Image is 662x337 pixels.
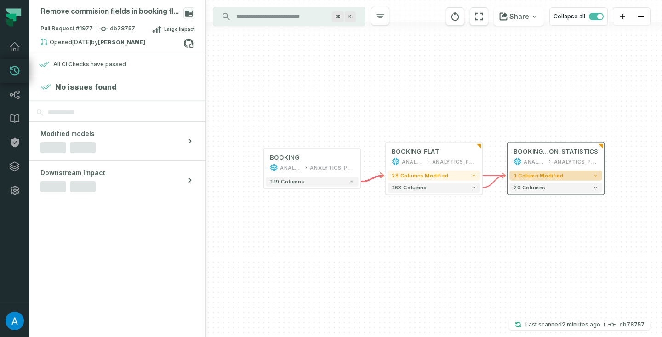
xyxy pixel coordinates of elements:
[554,157,598,166] div: ANALYTICS_PROD
[619,322,645,327] h4: db78757
[55,81,117,92] h4: No issues found
[514,172,563,178] span: 1 column modified
[632,8,650,26] button: zoom out
[514,148,598,156] div: BOOKING_RECONCILIATION_STATISTICS
[53,61,126,68] div: All CI Checks have passed
[40,24,135,34] span: Pull Request #1977 db78757
[270,178,304,184] span: 119 columns
[345,11,356,22] span: Press ⌘ + K to focus the search bar
[29,161,205,200] button: Downstream Impact
[549,7,608,26] button: Collapse all
[525,320,600,329] p: Last scanned
[183,37,194,49] a: View on github
[482,176,505,188] g: Edge from 809e3e11330a865e66dcb4cafb5bb8e0 to 6ddaa42ceabe44f5e4e4edffd9ce790b
[524,157,546,166] div: ANALYTICS
[332,11,344,22] span: Press ⌘ + K to focus the search bar
[40,129,95,138] span: Modified models
[494,7,544,26] button: Share
[40,38,183,49] div: Opened by
[402,157,424,166] div: ANALYTICS
[6,312,24,330] img: avatar of Adekunle Babatunde
[613,8,632,26] button: zoom in
[392,148,439,156] div: BOOKING_FLAT
[514,185,545,191] span: 20 columns
[29,122,205,160] button: Modified models
[72,39,91,46] relative-time: Aug 19, 2025, 2:51 PM EDT
[562,321,600,328] relative-time: Sep 11, 2025, 2:23 PM EDT
[270,154,299,162] div: BOOKING
[514,148,549,156] span: BOOKING_RECONCILIATI
[310,164,354,172] div: ANALYTICS_PROD
[509,319,650,330] button: Last scanned[DATE] 2:23:00 PMdb78757
[40,168,105,177] span: Downstream Impact
[164,25,194,33] span: Large Impact
[98,40,146,45] strong: Adekunle Babatunde (adekunleba)
[360,176,383,182] g: Edge from 02459b7271d0e1ea90d0b191ee51783e to 809e3e11330a865e66dcb4cafb5bb8e0
[432,157,476,166] div: ANALYTICS_PROD
[392,185,427,191] span: 163 columns
[40,7,180,16] div: Remove commision fields in booking flat
[549,148,598,156] span: ON_STATISTICS
[280,164,302,172] div: ANALYTICS
[392,172,449,178] span: 28 columns modified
